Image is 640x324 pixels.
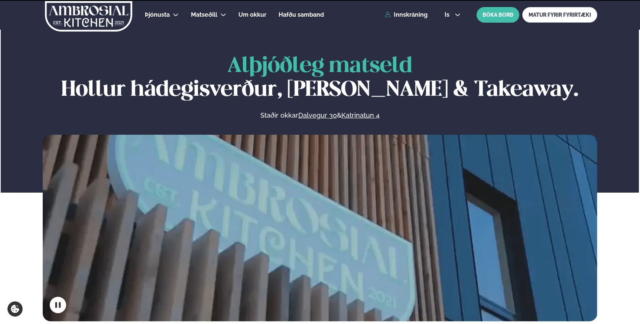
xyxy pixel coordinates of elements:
[191,10,217,19] a: Matseðill
[279,11,324,18] span: Hafðu samband
[179,111,460,120] p: Staðir okkar &
[298,111,337,120] a: Dalvegur 30
[522,7,597,23] a: MATUR FYRIR FYRIRTÆKI
[445,12,452,18] span: is
[385,12,428,18] a: Innskráning
[238,11,266,18] span: Um okkur
[43,55,597,102] h1: Hollur hádegisverður, [PERSON_NAME] & Takeaway.
[439,12,467,18] button: is
[145,11,170,18] span: Þjónusta
[145,10,170,19] a: Þjónusta
[279,10,324,19] a: Hafðu samband
[238,10,266,19] a: Um okkur
[477,7,519,23] button: BÓKA BORÐ
[44,1,133,32] img: logo
[191,11,217,18] span: Matseðill
[227,56,412,76] span: Alþjóðleg matseld
[7,301,23,317] a: Cookie settings
[341,111,380,120] a: Katrinatun 4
